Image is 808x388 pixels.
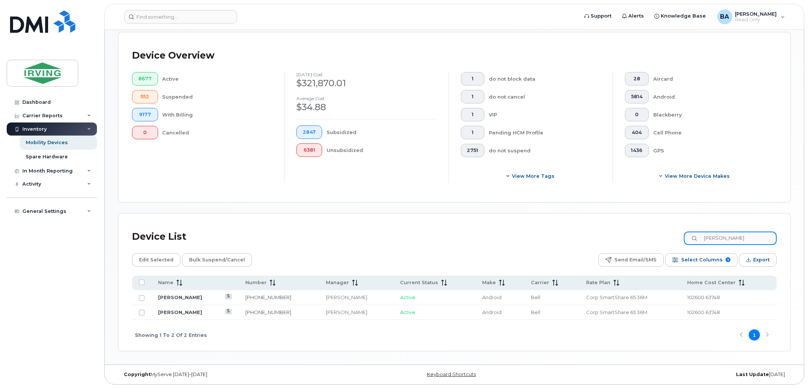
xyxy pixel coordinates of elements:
[739,253,777,267] button: Export
[400,294,415,300] span: Active
[296,96,436,101] h4: Average cost
[245,279,267,286] span: Number
[687,294,720,300] span: 102600.63748
[736,372,769,377] strong: Last Update
[139,254,173,266] span: Edit Selected
[303,147,316,153] span: 6381
[118,372,342,378] div: MyServe [DATE]–[DATE]
[625,90,649,103] button: 5814
[427,372,476,377] a: Keyboard Shortcuts
[614,254,657,266] span: Send Email/SMS
[631,148,643,153] span: 1436
[296,72,436,77] h4: [DATE] cost
[653,144,765,157] div: GPS
[631,130,643,136] span: 404
[531,279,549,286] span: Carrier
[489,72,601,86] div: do not block data
[489,126,601,139] div: Pending HCM Profile
[617,9,650,24] a: Alerts
[653,108,765,121] div: Blackberry
[132,90,158,103] button: 552
[631,94,643,100] span: 5814
[625,108,649,121] button: 0
[653,126,765,139] div: Cell Phone
[138,112,152,118] span: 9177
[735,17,777,23] span: Read Only
[163,108,273,121] div: With Billing
[665,253,738,267] button: Select Columns 9
[138,94,152,100] span: 552
[225,294,232,299] a: View Last Bill
[461,108,485,121] button: 1
[712,9,790,24] div: Bonas, Amanda
[132,72,158,86] button: 8677
[296,77,436,90] div: $321,870.01
[467,130,478,136] span: 1
[132,126,158,139] button: 0
[753,254,770,266] span: Export
[720,12,729,21] span: BA
[586,309,647,315] span: Corp SmartShare 65 36M
[327,143,437,157] div: Unsubsidized
[735,11,777,17] span: [PERSON_NAME]
[326,279,349,286] span: Manager
[400,279,438,286] span: Current Status
[132,108,158,121] button: 9177
[489,108,601,121] div: VIP
[625,72,649,86] button: 28
[326,294,387,301] div: [PERSON_NAME]
[684,232,777,245] input: Search Device List ...
[586,279,610,286] span: Rate Plan
[400,309,415,315] span: Active
[749,329,760,341] button: Page 1
[653,72,765,86] div: Aircard
[135,329,207,341] span: Showing 1 To 2 Of 2 Entries
[482,294,502,300] span: Android
[631,76,643,82] span: 28
[650,9,711,24] a: Knowledge Base
[296,125,322,139] button: 2847
[124,10,237,24] input: Find something...
[245,309,291,315] a: [PHONE_NUMBER]
[163,90,273,103] div: Suspended
[461,144,485,157] button: 2751
[631,112,643,118] span: 0
[189,254,245,266] span: Bulk Suspend/Cancel
[591,12,612,20] span: Support
[163,126,273,139] div: Cancelled
[653,90,765,103] div: Android
[245,294,291,300] a: [PHONE_NUMBER]
[124,372,151,377] strong: Copyright
[182,253,252,267] button: Bulk Suspend/Cancel
[132,253,180,267] button: Edit Selected
[158,279,173,286] span: Name
[512,173,554,180] span: View more tags
[579,9,617,24] a: Support
[566,372,790,378] div: [DATE]
[586,294,647,300] span: Corp SmartShare 65 36M
[482,309,502,315] span: Android
[461,72,485,86] button: 1
[726,257,730,262] span: 9
[687,279,736,286] span: Home Cost Center
[461,126,485,139] button: 1
[467,148,478,153] span: 2751
[629,12,644,20] span: Alerts
[296,143,322,157] button: 6381
[158,294,202,300] a: [PERSON_NAME]
[681,254,723,266] span: Select Columns
[326,309,387,316] div: [PERSON_NAME]
[661,12,706,20] span: Knowledge Base
[461,90,485,103] button: 1
[467,112,478,118] span: 1
[625,144,649,157] button: 1436
[531,294,540,300] span: Bell
[327,125,437,139] div: Subsidized
[489,90,601,103] div: do not cancel
[461,169,601,183] button: View more tags
[467,94,478,100] span: 1
[687,309,720,315] span: 102600.63748
[665,173,730,180] span: View More Device Makes
[138,76,152,82] span: 8677
[163,72,273,86] div: Active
